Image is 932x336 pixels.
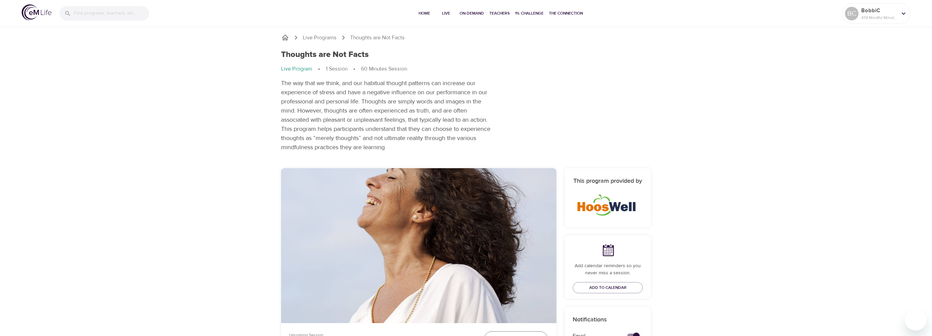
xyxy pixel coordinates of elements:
[861,6,897,15] p: BobbiC
[281,50,369,60] h1: Thoughts are Not Facts
[861,15,897,21] p: 474 Mindful Minutes
[460,10,484,17] span: On-Demand
[74,6,149,21] input: Find programs, teachers, etc...
[22,4,51,20] img: logo
[549,10,583,17] span: The Connection
[845,7,859,20] div: BC
[589,284,627,291] span: Add to Calendar
[576,192,640,217] img: HoosWell-Logo-2.19%20500X200%20px.png
[361,65,407,73] p: 60 Minutes Session
[303,34,337,42] a: Live Programs
[350,34,405,42] p: Thoughts are Not Facts
[438,10,454,17] span: Live
[573,262,643,277] p: Add calendar reminders so you never miss a session.
[573,282,643,293] button: Add to Calendar
[905,309,927,331] iframe: Button to launch messaging window
[281,65,312,73] p: Live Program
[416,10,432,17] span: Home
[281,34,651,42] nav: breadcrumb
[281,65,493,73] nav: breadcrumb
[573,176,643,186] h6: This program provided by
[281,79,493,152] p: The way that we think, and our habitual thought patterns can increase our experience of stress an...
[489,10,510,17] span: Teachers
[515,10,544,17] span: 1% Challenge
[573,315,643,324] p: Notifications
[326,65,347,73] p: 1 Session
